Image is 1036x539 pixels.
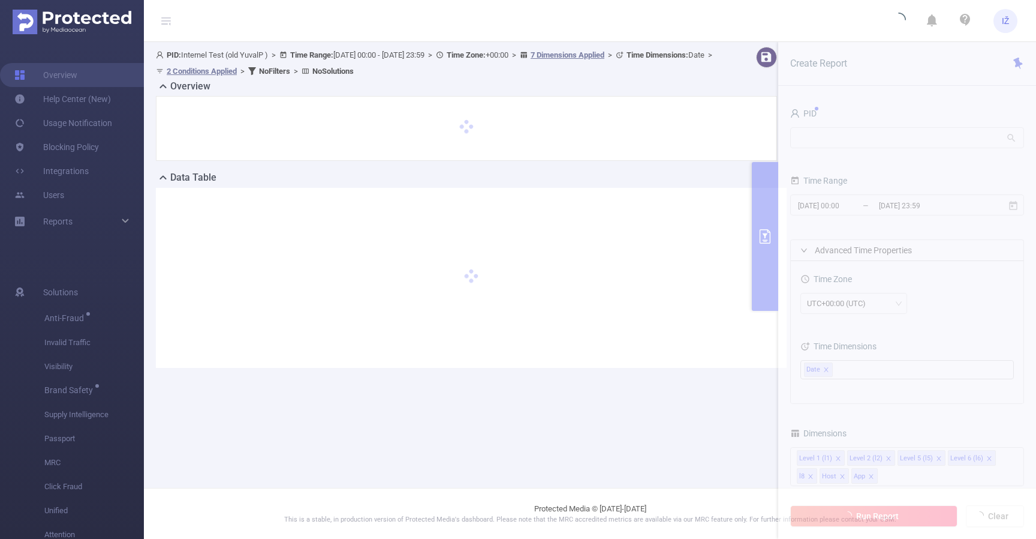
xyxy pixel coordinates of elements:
a: Users [14,183,64,207]
p: This is a stable, in production version of Protected Media's dashboard. Please note that the MRC ... [174,515,1006,525]
span: Click Fraud [44,475,144,499]
a: Help Center (New) [14,87,111,111]
b: Time Dimensions : [627,50,688,59]
span: MRC [44,451,144,475]
a: Overview [14,63,77,87]
span: Anti-Fraud [44,314,88,322]
span: Passport [44,427,144,451]
b: Time Range: [290,50,333,59]
b: No Solutions [312,67,354,76]
a: Usage Notification [14,111,112,135]
i: icon: user [156,51,167,59]
a: Integrations [14,159,89,183]
span: > [704,50,716,59]
span: > [604,50,616,59]
a: Blocking Policy [14,135,99,159]
h2: Overview [170,79,210,94]
span: > [268,50,279,59]
u: 7 Dimensions Applied [531,50,604,59]
span: > [424,50,436,59]
img: Protected Media [13,10,131,34]
b: PID: [167,50,181,59]
span: > [290,67,302,76]
b: Time Zone: [447,50,486,59]
u: 2 Conditions Applied [167,67,237,76]
span: Brand Safety [44,386,97,394]
span: Supply Intelligence [44,403,144,427]
footer: Protected Media © [DATE]-[DATE] [144,488,1036,539]
span: Solutions [43,280,78,304]
span: Invalid Traffic [44,331,144,355]
a: Reports [43,209,73,233]
span: > [237,67,248,76]
b: No Filters [259,67,290,76]
i: icon: loading [892,13,906,29]
span: IŽ [1002,9,1010,33]
span: Reports [43,217,73,226]
span: > [508,50,520,59]
span: Visibility [44,355,144,379]
h2: Data Table [170,170,216,185]
span: Unified [44,499,144,523]
span: Date [627,50,704,59]
span: Internel Test (old YuvalP ) [DATE] 00:00 - [DATE] 23:59 +00:00 [156,50,716,76]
